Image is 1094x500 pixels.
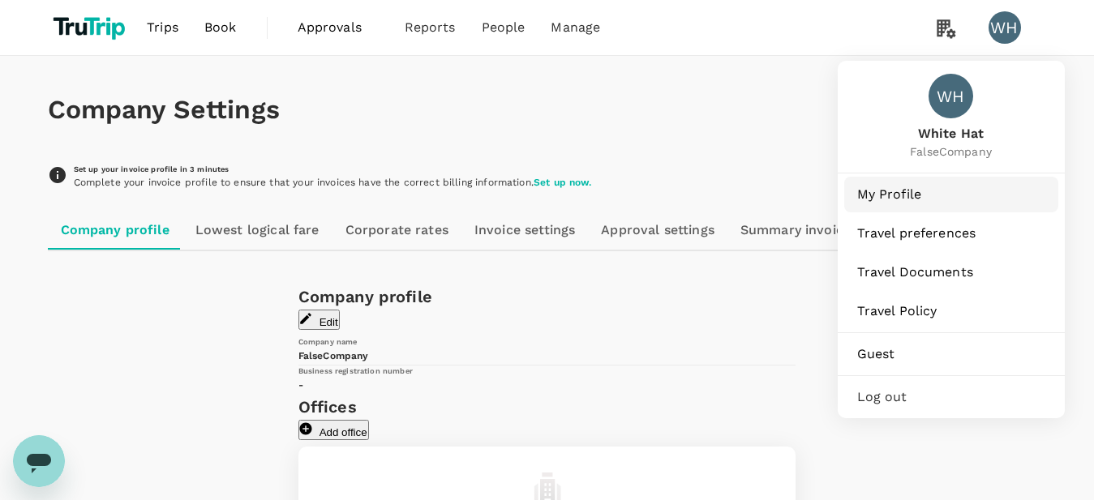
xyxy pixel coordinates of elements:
a: Lowest logical fare [182,211,332,250]
div: WH [989,11,1021,44]
span: Set up now. [534,177,592,188]
span: White Hat [910,125,992,143]
a: Travel Documents [844,254,1058,290]
a: Summary invoices [727,211,870,250]
span: Manage [551,18,600,37]
span: Trips [147,18,178,37]
span: Guest [857,344,1045,364]
a: Guest [844,336,1058,372]
img: TruTrip logo [48,10,135,45]
div: WH [929,74,973,118]
span: Travel Policy [857,301,1045,321]
a: Company profile [48,211,182,250]
span: Travel preferences [857,224,1045,243]
span: My Profile [857,185,1045,204]
button: Edit [298,310,340,330]
span: FalseCompany [910,143,992,160]
span: - [298,379,303,391]
span: FalseCompany [298,350,369,361]
span: Log out [857,387,1045,407]
button: Add office [298,420,369,440]
div: Complete your invoice profile to ensure that your invoices have the correct billing information. [74,175,1047,191]
h6: Company name [298,336,796,347]
div: Log out [844,379,1058,415]
div: Set up your invoice profile in 3 minutes [74,164,1047,174]
iframe: Button to launch messaging window [13,435,65,487]
h6: Company profile [298,284,796,310]
span: Reports [405,18,456,37]
a: Invoice settings [461,211,588,250]
span: People [482,18,526,37]
h6: Business registration number [298,365,796,376]
span: Travel Documents [857,263,1045,282]
span: Book [204,18,237,37]
h6: Offices [298,394,796,420]
a: Approval settings [588,211,727,250]
a: Travel preferences [844,216,1058,251]
a: Travel Policy [844,293,1058,329]
h1: Company Settings [48,95,1047,125]
span: Approvals [298,18,379,37]
a: Corporate rates [332,211,461,250]
a: My Profile [844,177,1058,212]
